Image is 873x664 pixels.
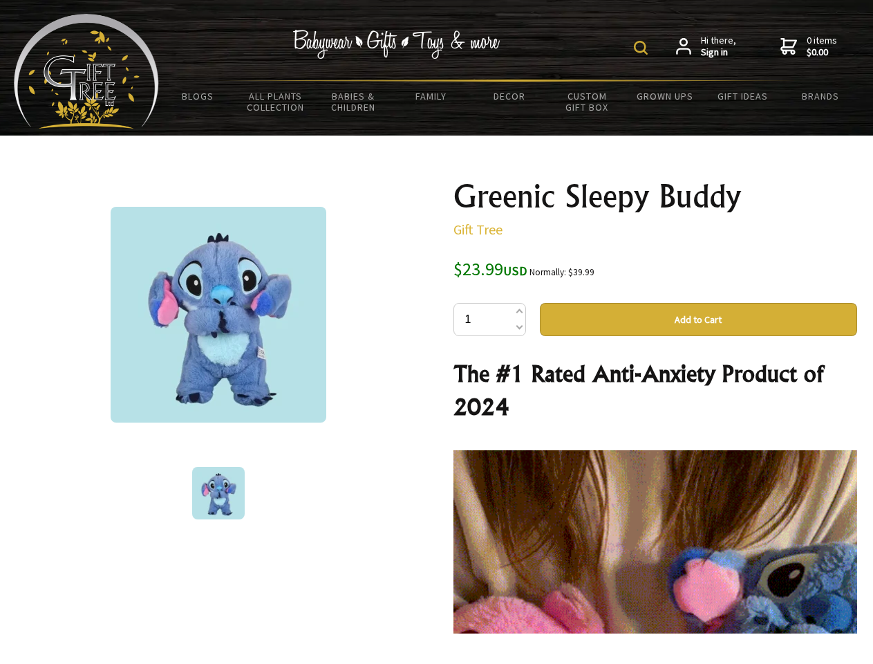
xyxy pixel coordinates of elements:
[192,467,245,519] img: Greenic Sleepy Buddy
[393,82,471,111] a: Family
[540,303,857,336] button: Add to Cart
[529,266,594,278] small: Normally: $39.99
[782,82,860,111] a: Brands
[807,34,837,59] span: 0 items
[453,221,503,238] a: Gift Tree
[470,82,548,111] a: Decor
[704,82,782,111] a: Gift Ideas
[676,35,736,59] a: Hi there,Sign in
[453,257,527,280] span: $23.99
[111,207,326,423] img: Greenic Sleepy Buddy
[780,35,837,59] a: 0 items$0.00
[701,46,736,59] strong: Sign in
[807,46,837,59] strong: $0.00
[453,360,823,421] strong: The #1 Rated Anti-Anxiety Product of 2024
[237,82,315,122] a: All Plants Collection
[634,41,648,55] img: product search
[453,180,857,213] h1: Greenic Sleepy Buddy
[315,82,393,122] a: Babies & Children
[548,82,626,122] a: Custom Gift Box
[293,30,500,59] img: Babywear - Gifts - Toys & more
[701,35,736,59] span: Hi there,
[14,14,159,129] img: Babyware - Gifts - Toys and more...
[159,82,237,111] a: BLOGS
[503,263,527,279] span: USD
[626,82,704,111] a: Grown Ups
